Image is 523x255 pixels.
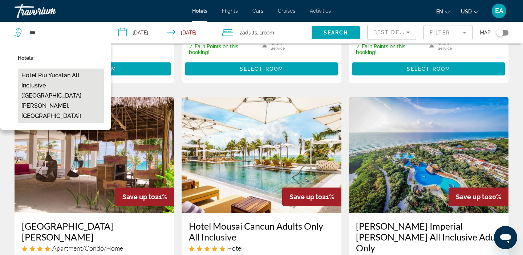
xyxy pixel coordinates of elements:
[289,193,322,201] span: Save up to
[227,244,243,252] span: Hotel
[491,29,508,36] button: Toggle map
[312,26,360,39] button: Search
[52,244,123,252] span: Apartment/Condo/Home
[22,221,167,242] a: [GEOGRAPHIC_DATA][PERSON_NAME]
[373,28,410,37] mat-select: Sort by
[192,8,207,14] a: Hotels
[18,69,104,123] button: Hotel Riu Yucatan All Inclusive ([GEOGRAPHIC_DATA][PERSON_NAME], [GEOGRAPHIC_DATA])
[22,244,167,252] div: 4 star Apartment
[456,193,488,201] span: Save up to
[278,8,295,14] a: Cruises
[15,97,174,213] img: Hotel image
[310,8,331,14] a: Activities
[461,6,479,17] button: Change currency
[240,28,257,38] span: 2
[436,9,443,15] span: en
[262,30,274,36] span: Room
[257,28,274,38] span: , 1
[356,44,420,55] p: ✓ Earn Points on this booking!
[259,41,296,52] li: Room Service
[461,9,472,15] span: USD
[373,29,411,35] span: Best Deals
[490,3,508,18] button: User Menu
[252,8,263,14] a: Cars
[423,25,473,41] button: Filter
[111,22,215,44] button: Check-in date: Dec 31, 2025 Check-out date: Jan 6, 2026
[18,53,104,63] p: Hotels
[352,62,505,75] button: Select Room
[352,64,505,72] a: Select Room
[222,8,238,14] a: Flights
[122,193,155,201] span: Save up to
[494,226,517,249] iframe: Button to launch messaging window
[449,188,508,206] div: 20%
[349,97,508,213] img: Hotel image
[115,188,174,206] div: 21%
[282,188,341,206] div: 21%
[182,97,341,213] img: Hotel image
[215,22,312,44] button: Travelers: 2 adults, 0 children
[240,66,283,72] span: Select Room
[15,1,87,20] a: Travorium
[407,66,450,72] span: Select Room
[495,7,503,15] span: EA
[185,64,338,72] a: Select Room
[242,30,257,36] span: Adults
[324,30,348,36] span: Search
[189,244,334,252] div: 5 star Hotel
[189,221,334,242] a: Hotel Mousai Cancun Adults Only All Inclusive
[356,221,501,253] a: [PERSON_NAME] Imperial [PERSON_NAME] All Inclusive Adult Only
[436,6,450,17] button: Change language
[185,62,338,75] button: Select Room
[189,44,253,55] p: ✓ Earn Points on this booking!
[426,41,463,52] li: Room Service
[480,28,491,38] span: Map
